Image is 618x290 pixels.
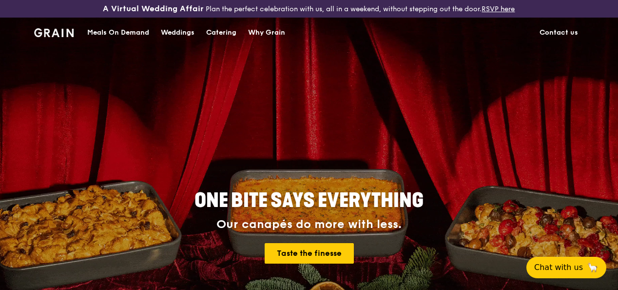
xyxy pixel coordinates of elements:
a: Taste the finesse [265,243,354,264]
a: RSVP here [482,5,515,13]
div: Catering [206,18,236,47]
div: Our canapés do more with less. [134,218,484,231]
div: Meals On Demand [87,18,149,47]
span: Chat with us [534,262,583,273]
span: 🦙 [587,262,599,273]
img: Grain [34,28,74,37]
h3: A Virtual Wedding Affair [103,4,204,14]
div: Weddings [161,18,194,47]
div: Why Grain [248,18,285,47]
span: ONE BITE SAYS EVERYTHING [194,189,424,212]
a: Contact us [534,18,584,47]
a: Weddings [155,18,200,47]
div: Plan the perfect celebration with us, all in a weekend, without stepping out the door. [103,4,515,14]
a: GrainGrain [34,17,74,46]
a: Why Grain [242,18,291,47]
a: Catering [200,18,242,47]
button: Chat with us🦙 [526,257,606,278]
